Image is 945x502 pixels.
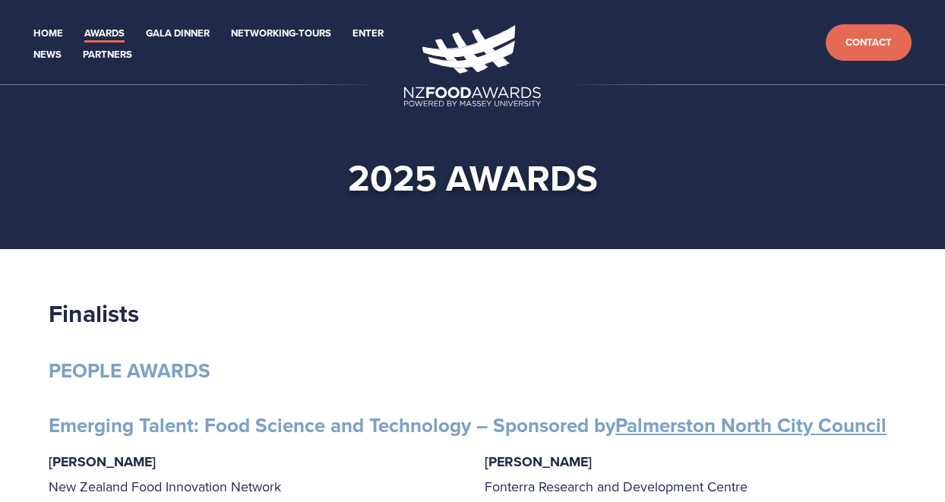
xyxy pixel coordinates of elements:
[352,25,384,43] a: Enter
[33,46,62,64] a: News
[49,295,139,331] strong: Finalists
[33,25,63,43] a: Home
[49,356,210,385] strong: PEOPLE AWARDS
[485,452,592,472] strong: [PERSON_NAME]
[231,25,331,43] a: Networking-Tours
[24,155,921,200] h1: 2025 awards
[83,46,132,64] a: Partners
[49,450,460,498] p: New Zealand Food Innovation Network
[49,452,156,472] strong: [PERSON_NAME]
[84,25,125,43] a: Awards
[485,450,896,498] p: Fonterra Research and Development Centre
[49,411,887,440] strong: Emerging Talent: Food Science and Technology – Sponsored by
[615,411,887,440] a: Palmerston North City Council
[146,25,210,43] a: Gala Dinner
[826,24,912,62] a: Contact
